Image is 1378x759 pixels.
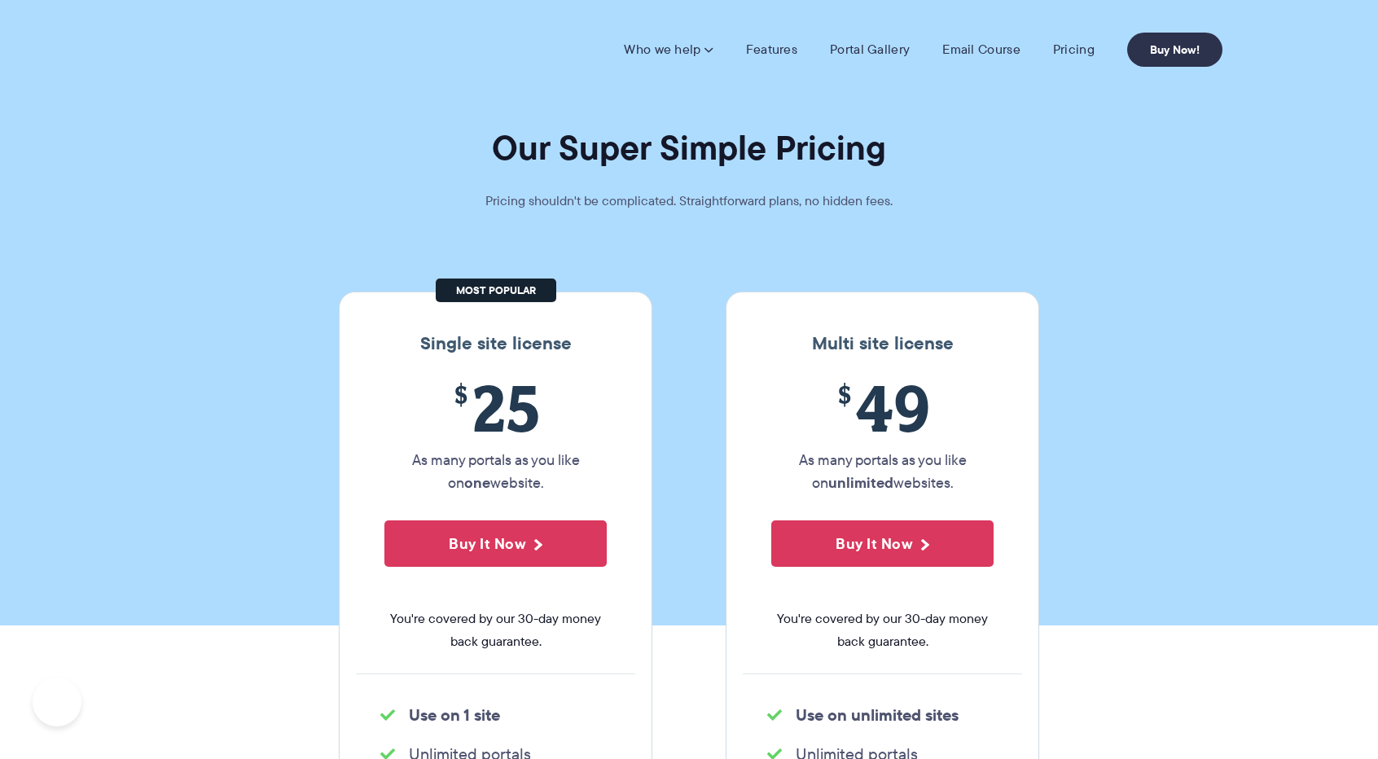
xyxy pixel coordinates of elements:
[33,678,81,726] iframe: Toggle Customer Support
[384,449,607,494] p: As many portals as you like on website.
[409,703,500,727] strong: Use on 1 site
[624,42,713,58] a: Who we help
[1053,42,1095,58] a: Pricing
[771,371,994,445] span: 49
[384,371,607,445] span: 25
[743,333,1022,354] h3: Multi site license
[1127,33,1222,67] a: Buy Now!
[384,520,607,567] button: Buy It Now
[356,333,635,354] h3: Single site license
[828,472,893,494] strong: unlimited
[830,42,910,58] a: Portal Gallery
[771,520,994,567] button: Buy It Now
[445,190,933,213] p: Pricing shouldn't be complicated. Straightforward plans, no hidden fees.
[771,608,994,653] span: You're covered by our 30-day money back guarantee.
[746,42,797,58] a: Features
[771,449,994,494] p: As many portals as you like on websites.
[942,42,1020,58] a: Email Course
[384,608,607,653] span: You're covered by our 30-day money back guarantee.
[796,703,959,727] strong: Use on unlimited sites
[464,472,490,494] strong: one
